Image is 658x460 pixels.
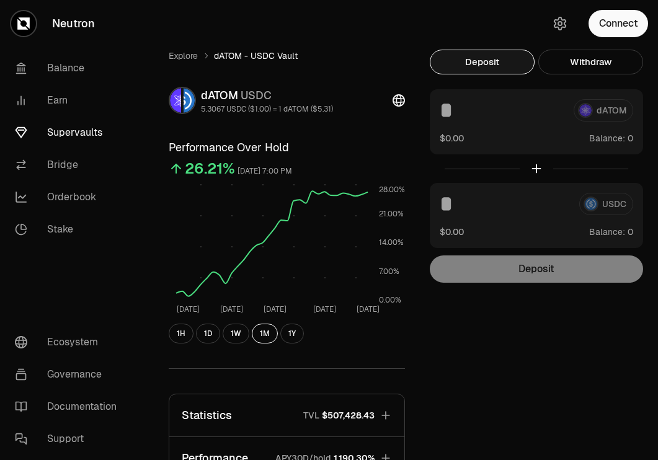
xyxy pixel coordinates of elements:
[5,117,134,149] a: Supervaults
[5,52,134,84] a: Balance
[322,409,375,422] span: $507,428.43
[357,304,380,314] tspan: [DATE]
[5,358,134,391] a: Governance
[538,50,643,74] button: Withdraw
[589,10,648,37] button: Connect
[169,139,405,156] h3: Performance Over Hold
[169,324,193,343] button: 1H
[184,88,195,113] img: USDC Logo
[177,304,200,314] tspan: [DATE]
[430,50,535,74] button: Deposit
[379,185,405,195] tspan: 28.00%
[5,84,134,117] a: Earn
[379,237,404,247] tspan: 14.00%
[169,50,405,62] nav: breadcrumb
[440,131,464,144] button: $0.00
[5,149,134,181] a: Bridge
[182,407,232,424] p: Statistics
[214,50,298,62] span: dATOM - USDC Vault
[223,324,249,343] button: 1W
[238,164,292,179] div: [DATE] 7:00 PM
[5,391,134,423] a: Documentation
[196,324,220,343] button: 1D
[5,423,134,455] a: Support
[5,213,134,245] a: Stake
[5,181,134,213] a: Orderbook
[170,88,181,113] img: dATOM Logo
[280,324,304,343] button: 1Y
[589,132,625,144] span: Balance:
[379,209,404,219] tspan: 21.00%
[169,394,404,436] button: StatisticsTVL$507,428.43
[5,326,134,358] a: Ecosystem
[169,50,198,62] a: Explore
[589,226,625,238] span: Balance:
[264,304,287,314] tspan: [DATE]
[185,159,235,179] div: 26.21%
[241,88,272,102] span: USDC
[201,104,333,114] div: 5.3067 USDC ($1.00) = 1 dATOM ($5.31)
[201,87,333,104] div: dATOM
[220,304,243,314] tspan: [DATE]
[440,225,464,238] button: $0.00
[379,295,401,305] tspan: 0.00%
[252,324,278,343] button: 1M
[379,267,399,276] tspan: 7.00%
[313,304,336,314] tspan: [DATE]
[303,409,319,422] p: TVL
